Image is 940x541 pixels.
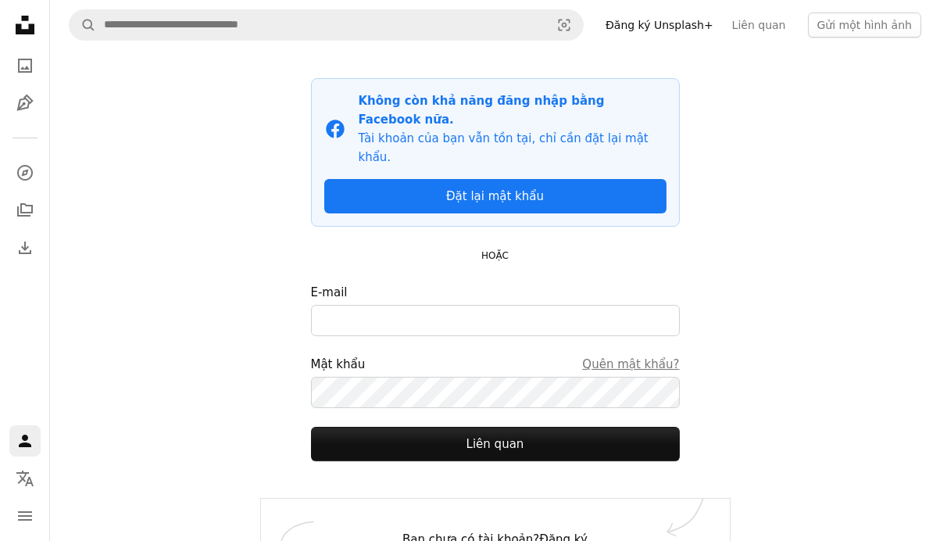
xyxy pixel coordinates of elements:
[69,9,584,41] form: Tìm kiếm hình ảnh trên toàn bộ trang web
[9,425,41,457] a: Đăng nhập / Đăng ký
[545,10,583,40] button: Tìm kiếm hình ảnh
[606,19,713,31] font: Đăng ký Unsplash+
[582,355,679,374] a: Quên mật khẩu?
[481,250,509,261] font: HOẶC
[446,189,544,203] font: Đặt lại mật khẩu
[817,19,913,31] font: Gửi một hình ảnh
[9,500,41,532] button: Thực đơn
[9,232,41,263] a: Lịch sử tải xuống
[324,179,667,213] a: Đặt lại mật khẩu
[311,285,348,299] font: E-mail
[723,13,795,38] a: Liên quan
[359,131,649,164] font: Tài khoản của bạn vẫn tồn tại, chỉ cần đặt lại mật khẩu.
[9,463,41,494] button: Ngôn ngữ
[311,377,680,408] input: Mật khẩuQuên mật khẩu?
[9,157,41,188] a: Nhà thám hiểm
[808,13,922,38] button: Gửi một hình ảnh
[9,50,41,81] a: Hình ảnh
[359,94,605,127] font: Không còn khả năng đăng nhập bằng Facebook nữa.
[9,88,41,119] a: Hình minh họa
[732,19,786,31] font: Liên quan
[70,10,96,40] button: Tìm kiếm trên Unsplash
[596,13,723,38] a: Đăng ký Unsplash+
[9,195,41,226] a: Bộ sưu tập
[9,9,41,44] a: Trang chủ — Unsplash
[582,357,679,371] font: Quên mật khẩu?
[311,357,366,371] font: Mật khẩu
[466,437,524,451] font: Liên quan
[311,427,680,461] button: Liên quan
[311,305,680,336] input: E-mail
